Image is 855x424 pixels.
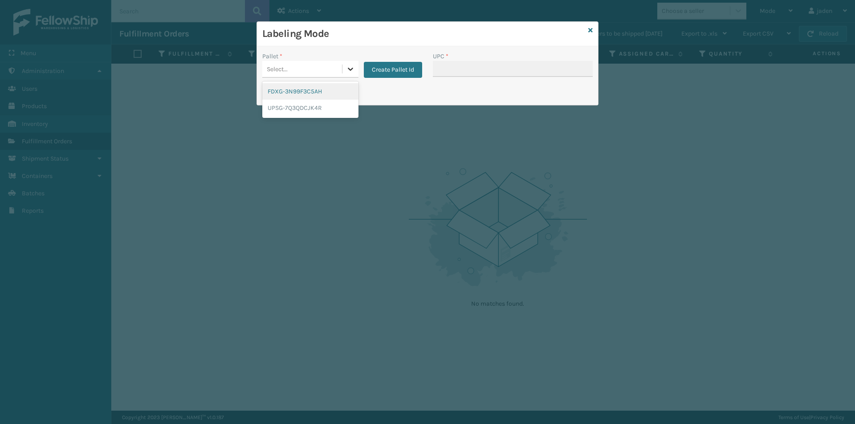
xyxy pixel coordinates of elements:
div: Select... [267,65,288,74]
h3: Labeling Mode [262,27,585,40]
div: FDXG-3N99F3C5AH [262,83,358,100]
button: Create Pallet Id [364,62,422,78]
label: UPC [433,52,448,61]
label: Pallet [262,52,282,61]
div: UPSG-7Q3QDCJK4R [262,100,358,116]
